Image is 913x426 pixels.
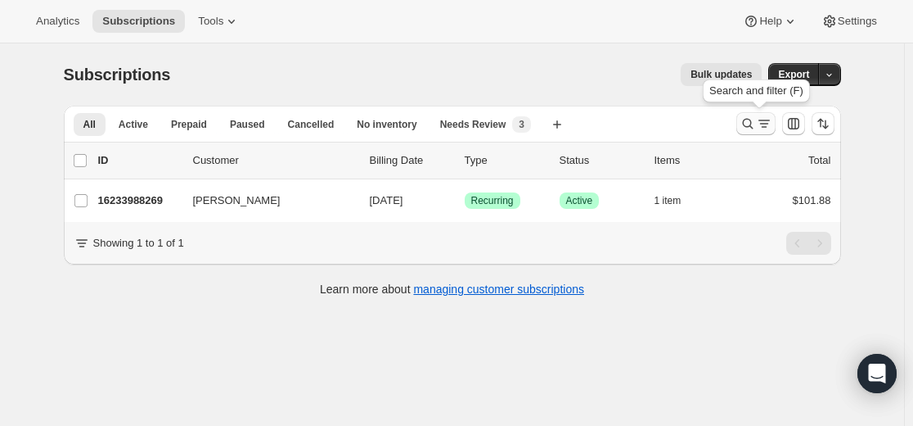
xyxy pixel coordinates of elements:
[193,152,357,169] p: Customer
[230,118,265,131] span: Paused
[171,118,207,131] span: Prepaid
[812,10,887,33] button: Settings
[681,63,762,86] button: Bulk updates
[786,232,831,255] nav: Pagination
[92,10,185,33] button: Subscriptions
[183,188,347,214] button: [PERSON_NAME]
[838,15,877,28] span: Settings
[64,66,171,84] span: Subscriptions
[544,113,570,136] button: Create new view
[759,15,781,28] span: Help
[857,354,897,393] div: Open Intercom Messenger
[370,152,452,169] p: Billing Date
[93,235,184,252] p: Showing 1 to 1 of 1
[519,118,524,131] span: 3
[736,112,776,135] button: Search and filter results
[320,281,584,297] p: Learn more about
[198,15,223,28] span: Tools
[733,10,807,33] button: Help
[98,152,180,169] p: ID
[102,15,175,28] span: Subscriptions
[357,118,416,131] span: No inventory
[560,152,641,169] p: Status
[288,118,335,131] span: Cancelled
[83,118,96,131] span: All
[654,152,736,169] div: Items
[26,10,89,33] button: Analytics
[36,15,79,28] span: Analytics
[193,193,281,209] span: [PERSON_NAME]
[793,194,831,206] span: $101.88
[690,68,752,81] span: Bulk updates
[370,194,403,206] span: [DATE]
[98,152,831,169] div: IDCustomerBilling DateTypeStatusItemsTotal
[654,194,681,207] span: 1 item
[808,152,830,169] p: Total
[465,152,546,169] div: Type
[782,112,805,135] button: Customize table column order and visibility
[471,194,514,207] span: Recurring
[98,189,831,212] div: 16233988269[PERSON_NAME][DATE]SuccessRecurringSuccessActive1 item$101.88
[119,118,148,131] span: Active
[440,118,506,131] span: Needs Review
[812,112,834,135] button: Sort the results
[413,283,584,296] a: managing customer subscriptions
[778,68,809,81] span: Export
[768,63,819,86] button: Export
[98,193,180,209] p: 16233988269
[566,194,593,207] span: Active
[654,189,699,212] button: 1 item
[188,10,250,33] button: Tools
